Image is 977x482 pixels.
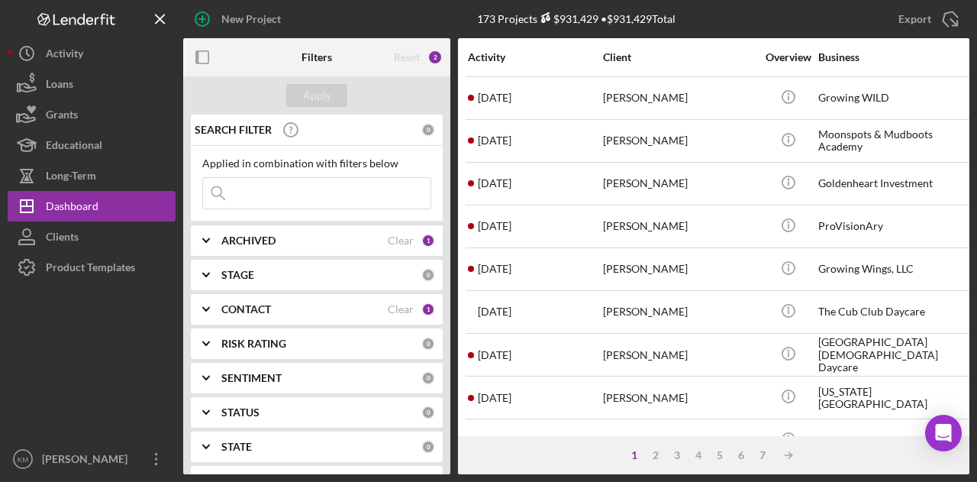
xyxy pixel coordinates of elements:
time: 2025-08-19 18:43 [478,306,511,318]
time: 2025-08-25 20:33 [478,177,511,189]
div: 2 [427,50,443,65]
div: [PERSON_NAME] [603,377,756,418]
b: STATE [221,441,252,453]
button: KM[PERSON_NAME] [8,444,176,474]
div: Overview [759,51,817,63]
div: Business [818,51,971,63]
div: Reset [394,51,420,63]
time: 2025-07-17 03:58 [478,435,511,447]
button: Grants [8,99,176,130]
button: New Project [183,4,296,34]
div: [GEOGRAPHIC_DATA][DEMOGRAPHIC_DATA] Daycare [818,335,971,375]
div: [PERSON_NAME] [38,444,137,478]
button: Clients [8,222,176,252]
div: Open Intercom Messenger [925,415,962,451]
button: Apply [286,84,347,107]
div: 5 [709,449,730,461]
div: [PERSON_NAME] [603,206,756,247]
button: Export [883,4,969,34]
div: ProVisionAry [818,206,971,247]
time: 2025-08-28 20:12 [478,92,511,104]
b: ARCHIVED [221,235,276,247]
div: 0 [421,268,435,282]
div: Clear [388,303,414,315]
div: Clients [46,222,79,256]
div: 0 [421,337,435,351]
button: Long-Term [8,160,176,191]
div: [PERSON_NAME] [603,292,756,332]
div: Clear [388,235,414,247]
b: STAGE [221,269,254,281]
div: 173 Projects • $931,429 Total [477,12,676,25]
div: Growing WILD [818,78,971,118]
div: Export [898,4,931,34]
div: 1 [624,449,645,461]
button: Dashboard [8,191,176,222]
time: 2025-08-19 19:35 [478,263,511,275]
div: 4 [688,449,709,461]
div: Kny childcare [818,420,971,461]
div: 1 [421,302,435,316]
div: Long-Term [46,160,96,195]
div: Activity [46,38,83,73]
div: Loans [46,69,73,103]
div: [PERSON_NAME] [603,163,756,204]
time: 2025-07-17 04:29 [478,392,511,404]
b: SEARCH FILTER [195,124,272,136]
div: 0 [421,406,435,419]
div: Grants [46,99,78,134]
b: STATUS [221,406,260,419]
div: 7 [752,449,773,461]
div: New Project [221,4,281,34]
b: SENTIMENT [221,372,282,384]
div: Product Templates [46,252,135,286]
div: [PERSON_NAME] [603,420,756,461]
div: Dashboard [46,191,98,225]
text: KM [18,455,28,464]
div: 6 [730,449,752,461]
button: Activity [8,38,176,69]
div: $931,429 [537,12,598,25]
div: [US_STATE][GEOGRAPHIC_DATA] [818,377,971,418]
button: Product Templates [8,252,176,283]
div: Activity [468,51,601,63]
button: Loans [8,69,176,99]
div: 0 [421,371,435,385]
div: 0 [421,123,435,137]
div: Educational [46,130,102,164]
time: 2025-08-28 19:55 [478,134,511,147]
div: Client [603,51,756,63]
div: [PERSON_NAME] [603,78,756,118]
div: [PERSON_NAME] [603,249,756,290]
div: [PERSON_NAME] [603,335,756,375]
div: Moonspots & Mudboots Academy [818,121,971,161]
time: 2025-08-22 21:32 [478,220,511,232]
div: 3 [666,449,688,461]
div: 0 [421,440,435,454]
b: RISK RATING [221,338,286,350]
div: 1 [421,234,435,247]
div: Goldenheart Investment [818,163,971,204]
b: CONTACT [221,303,271,315]
div: Apply [303,84,331,107]
div: 2 [645,449,666,461]
button: Educational [8,130,176,160]
div: Applied in combination with filters below [202,157,431,170]
time: 2025-07-17 04:58 [478,349,511,361]
div: Growing Wings, LLC [818,249,971,290]
b: Filters [301,51,332,63]
div: The Cub Club Daycare [818,292,971,332]
div: [PERSON_NAME] [603,121,756,161]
